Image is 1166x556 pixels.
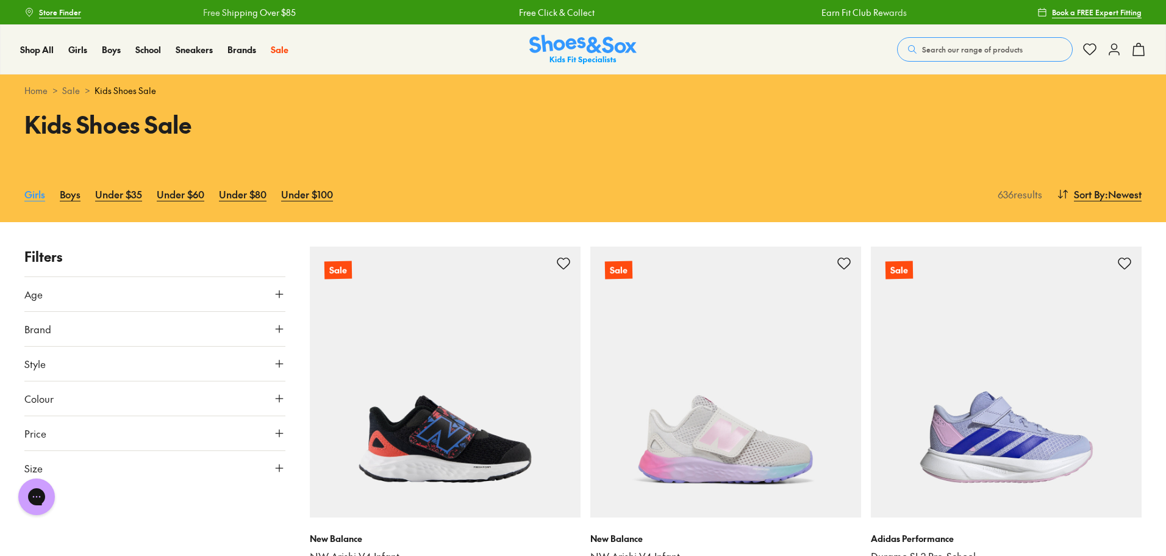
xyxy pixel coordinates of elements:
a: Shoes & Sox [529,35,637,65]
a: Book a FREE Expert Fitting [1037,1,1142,23]
button: Size [24,451,285,485]
span: Boys [102,43,121,56]
button: Style [24,347,285,381]
span: Colour [24,391,54,406]
span: Age [24,287,43,301]
span: Brands [227,43,256,56]
button: Age [24,277,285,311]
button: Price [24,416,285,450]
span: Book a FREE Expert Fitting [1052,7,1142,18]
span: Size [24,461,43,475]
iframe: Gorgias live chat messenger [12,474,61,519]
p: Sale [605,261,632,280]
h1: Kids Shoes Sale [24,107,568,142]
span: Sneakers [176,43,213,56]
p: New Balance [310,532,581,545]
a: Earn Fit Club Rewards [820,6,905,19]
span: Brand [24,322,51,336]
button: Colour [24,381,285,416]
a: Boys [60,181,80,208]
p: Sale [885,261,913,280]
img: SNS_Logo_Responsive.svg [529,35,637,65]
a: School [135,43,161,56]
div: > > [24,84,1142,97]
button: Brand [24,312,285,346]
a: Sale [871,247,1142,518]
a: Free Shipping Over $85 [201,6,294,19]
a: Free Click & Collect [517,6,593,19]
a: Under $80 [219,181,266,208]
a: Under $35 [95,181,142,208]
span: Price [24,426,46,441]
span: Style [24,356,46,371]
a: Boys [102,43,121,56]
a: Under $60 [157,181,204,208]
button: Sort By:Newest [1057,181,1142,208]
a: Brands [227,43,256,56]
a: Under $100 [281,181,333,208]
a: Sale [590,247,861,518]
a: Home [24,84,48,97]
a: Girls [68,43,87,56]
button: Search our range of products [897,37,1073,62]
span: Sort By [1074,187,1105,201]
a: Store Finder [24,1,81,23]
span: Shop All [20,43,54,56]
span: : Newest [1105,187,1142,201]
span: Kids Shoes Sale [95,84,156,97]
span: Girls [68,43,87,56]
p: Filters [24,247,285,267]
span: School [135,43,161,56]
a: Sneakers [176,43,213,56]
a: Sale [62,84,80,97]
p: 636 results [993,187,1042,201]
span: Store Finder [39,7,81,18]
p: Adidas Performance [871,532,1142,545]
span: Search our range of products [922,44,1023,55]
span: Sale [271,43,288,56]
p: New Balance [590,532,861,545]
a: Sale [310,247,581,518]
p: Sale [324,261,352,280]
a: Girls [24,181,45,208]
a: Shop All [20,43,54,56]
a: Sale [271,43,288,56]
